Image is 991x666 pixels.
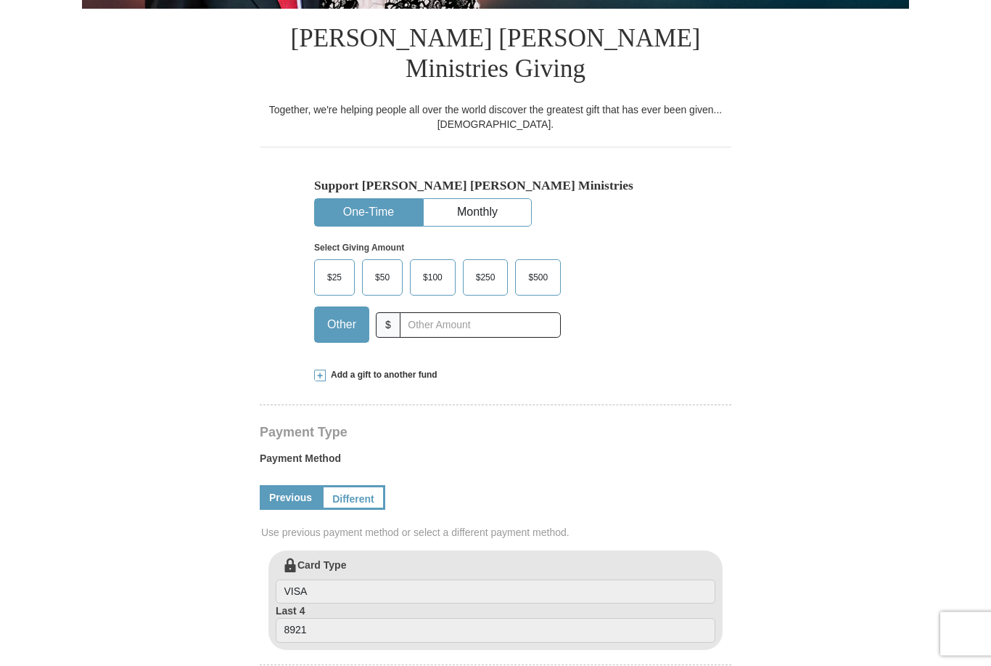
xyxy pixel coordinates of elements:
button: Monthly [424,200,531,227]
span: $500 [521,267,555,289]
span: $250 [469,267,503,289]
div: Together, we're helping people all over the world discover the greatest gift that has ever been g... [260,103,731,132]
span: $100 [416,267,450,289]
span: Other [320,314,363,336]
label: Payment Method [260,452,731,474]
label: Card Type [276,559,715,605]
button: One-Time [315,200,422,227]
span: Use previous payment method or select a different payment method. [261,526,733,540]
span: Add a gift to another fund [326,370,437,382]
h4: Payment Type [260,427,731,439]
input: Last 4 [276,619,715,643]
span: $25 [320,267,349,289]
label: Last 4 [276,604,715,643]
input: Other Amount [400,313,561,338]
span: $50 [368,267,397,289]
h1: [PERSON_NAME] [PERSON_NAME] Ministries Giving [260,9,731,103]
span: $ [376,313,400,338]
input: Card Type [276,580,715,605]
a: Previous [260,486,321,511]
strong: Select Giving Amount [314,243,404,253]
h5: Support [PERSON_NAME] [PERSON_NAME] Ministries [314,179,677,194]
a: Different [321,486,385,511]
